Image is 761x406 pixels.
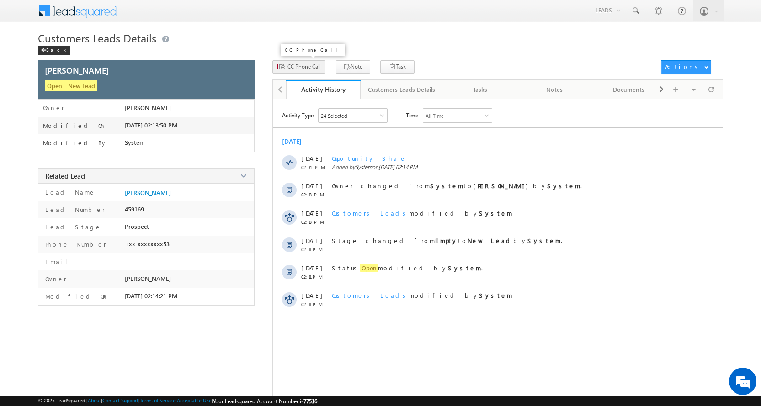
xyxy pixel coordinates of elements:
span: [DATE] [301,237,322,244]
a: Customers Leads Details [361,80,443,99]
span: Owner changed from to by . [332,182,582,190]
strong: System [479,291,512,299]
label: Modified By [43,139,107,147]
span: 02:11 PM [301,247,329,252]
button: CC Phone Call [272,60,325,74]
label: Phone Number [43,240,106,248]
span: [DATE] 02:13:50 PM [125,121,177,129]
span: [DATE] [301,154,322,162]
span: modified by [332,291,512,299]
span: [DATE] [301,209,322,217]
div: 24 Selected [321,113,347,119]
strong: Empty [435,237,458,244]
a: About [88,397,101,403]
span: 02:14 PM [301,164,329,170]
span: Opportunity Share [332,154,406,162]
strong: System [479,209,512,217]
label: Owner [43,275,67,283]
div: Owner Changed,Status Changed,Stage Changed,Source Changed,Notes & 19 more.. [319,109,387,122]
span: Open [360,264,378,272]
label: Lead Stage [43,223,101,231]
strong: System [430,182,463,190]
span: © 2025 LeadSquared | | | | | [38,397,317,405]
span: modified by [332,209,512,217]
strong: System [448,264,481,272]
a: Notes [518,80,592,99]
div: Documents [599,84,658,95]
span: System [125,139,145,146]
a: Contact Support [102,397,138,403]
label: Lead Name [43,188,96,196]
span: CC Phone Call [287,63,321,71]
span: Customers Leads [332,209,409,217]
span: [DATE] [301,291,322,299]
span: 02:13 PM [301,192,329,197]
button: Task [380,60,415,74]
span: Customers Leads Details [38,31,156,45]
strong: New Lead [468,237,513,244]
div: Activity History [293,85,354,94]
label: Modified On [43,292,108,300]
span: Status modified by . [332,264,483,272]
a: Tasks [443,80,518,99]
div: Tasks [451,84,510,95]
span: [PERSON_NAME] - [45,64,114,76]
p: CC Phone Call [285,47,341,53]
span: Prospect [125,223,149,230]
span: Your Leadsquared Account Number is [213,398,317,405]
span: Related Lead [45,171,85,180]
span: [DATE] [301,264,322,272]
a: Terms of Service [140,397,176,403]
span: Added by on [332,163,684,170]
span: [DATE] 02:14 PM [378,163,418,170]
div: [DATE] [282,137,312,146]
label: Email [43,258,75,265]
strong: System [547,182,580,190]
span: 77516 [303,398,317,405]
a: Activity History [286,80,361,99]
button: Note [336,60,370,74]
div: Actions [665,63,701,71]
span: [PERSON_NAME] [125,104,171,111]
span: Activity Type [282,108,314,122]
span: 459169 [125,206,144,213]
label: Modified On [43,122,106,129]
span: [PERSON_NAME] [125,275,171,282]
div: Notes [525,84,584,95]
span: Stage changed from to by . [332,237,562,244]
button: Actions [661,60,711,74]
strong: System [527,237,561,244]
span: Time [406,108,418,122]
span: [DATE] [301,182,322,190]
span: 02:11 PM [301,301,329,307]
span: 02:13 PM [301,219,329,225]
span: System [355,163,372,170]
span: Open - New Lead [45,80,97,91]
strong: [PERSON_NAME] [473,182,533,190]
div: All Time [426,113,444,119]
span: 02:11 PM [301,274,329,279]
a: [PERSON_NAME] [125,189,171,196]
label: Owner [43,104,64,111]
span: [DATE] 02:14:21 PM [125,292,177,300]
a: Documents [592,80,666,99]
label: Lead Number [43,206,105,213]
a: Acceptable Use [177,397,212,403]
div: Customers Leads Details [368,84,435,95]
span: Customers Leads [332,291,409,299]
span: +xx-xxxxxxxx53 [125,240,170,248]
div: Back [38,46,70,55]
